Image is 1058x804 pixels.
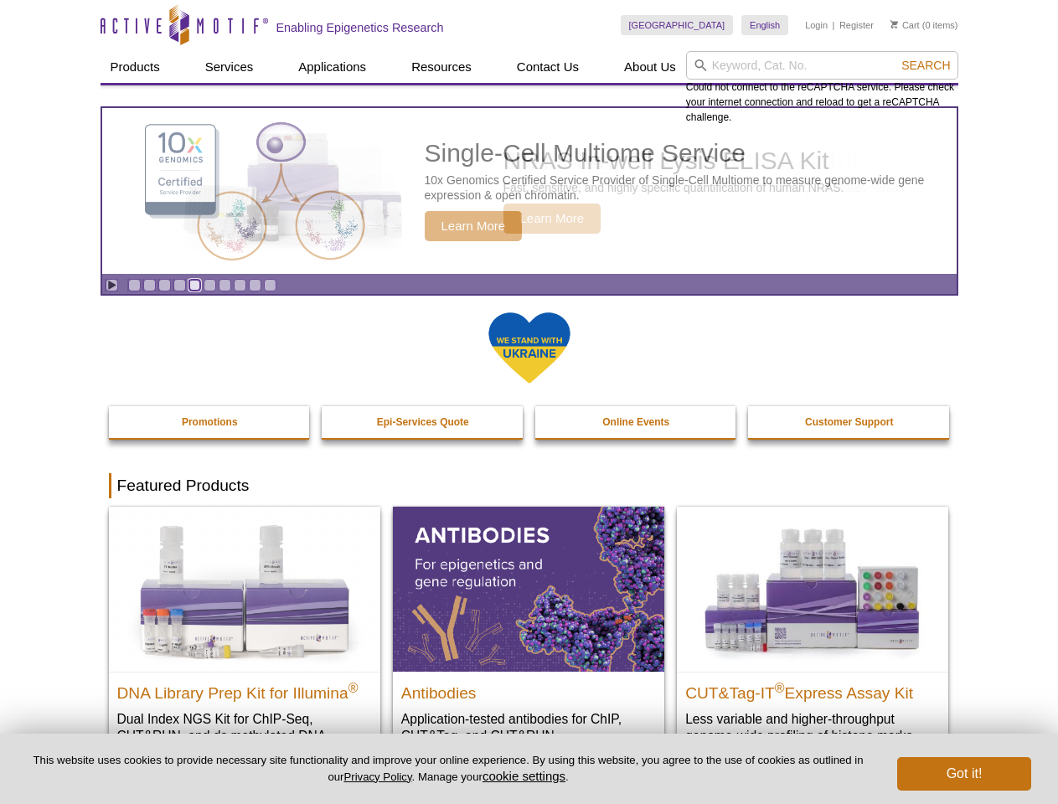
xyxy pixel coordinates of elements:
div: Could not connect to the reCAPTCHA service. Please check your internet connection and reload to g... [686,51,958,125]
a: Privacy Policy [343,770,411,783]
a: Go to slide 8 [234,279,246,291]
a: Products [101,51,170,83]
a: Resources [401,51,482,83]
h2: Featured Products [109,473,950,498]
a: Services [195,51,264,83]
a: Go to slide 6 [204,279,216,291]
a: Customer Support [748,406,951,438]
li: | [833,15,835,35]
a: Promotions [109,406,312,438]
input: Keyword, Cat. No. [686,51,958,80]
button: Got it! [897,757,1031,791]
a: Go to slide 3 [158,279,171,291]
a: Login [805,19,828,31]
a: Applications [288,51,376,83]
a: Go to slide 4 [173,279,186,291]
a: English [741,15,788,35]
a: Go to slide 10 [264,279,276,291]
img: DNA Library Prep Kit for Illumina [109,507,380,671]
img: We Stand With Ukraine [488,311,571,385]
sup: ® [775,680,785,694]
span: Search [901,59,950,72]
a: Go to slide 9 [249,279,261,291]
p: Less variable and higher-throughput genome-wide profiling of histone marks​. [685,710,940,745]
strong: Promotions [182,416,238,428]
a: About Us [614,51,686,83]
strong: Epi-Services Quote [377,416,469,428]
a: Online Events [535,406,738,438]
a: Go to slide 1 [128,279,141,291]
a: CUT&Tag-IT® Express Assay Kit CUT&Tag-IT®Express Assay Kit Less variable and higher-throughput ge... [677,507,948,760]
sup: ® [348,680,359,694]
a: Go to slide 7 [219,279,231,291]
a: Register [839,19,874,31]
a: Cart [890,19,920,31]
h2: DNA Library Prep Kit for Illumina [117,677,372,702]
h2: Antibodies [401,677,656,702]
a: [GEOGRAPHIC_DATA] [621,15,734,35]
p: This website uses cookies to provide necessary site functionality and improve your online experie... [27,753,870,785]
button: Search [896,58,955,73]
h2: Enabling Epigenetics Research [276,20,444,35]
button: cookie settings [483,769,565,783]
li: (0 items) [890,15,958,35]
a: Go to slide 2 [143,279,156,291]
a: Go to slide 5 [188,279,201,291]
a: Contact Us [507,51,589,83]
a: Epi-Services Quote [322,406,524,438]
img: Your Cart [890,20,898,28]
h2: CUT&Tag-IT Express Assay Kit [685,677,940,702]
strong: Customer Support [805,416,893,428]
img: All Antibodies [393,507,664,671]
a: All Antibodies Antibodies Application-tested antibodies for ChIP, CUT&Tag, and CUT&RUN. [393,507,664,760]
p: Dual Index NGS Kit for ChIP-Seq, CUT&RUN, and ds methylated DNA assays. [117,710,372,761]
a: DNA Library Prep Kit for Illumina DNA Library Prep Kit for Illumina® Dual Index NGS Kit for ChIP-... [109,507,380,777]
strong: Online Events [602,416,669,428]
p: Application-tested antibodies for ChIP, CUT&Tag, and CUT&RUN. [401,710,656,745]
a: Toggle autoplay [106,279,118,291]
img: CUT&Tag-IT® Express Assay Kit [677,507,948,671]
